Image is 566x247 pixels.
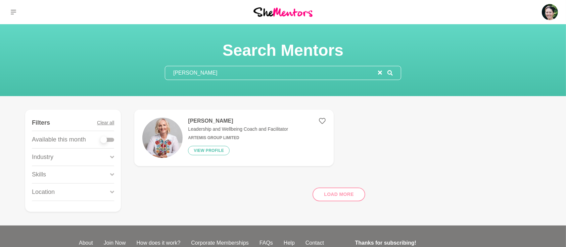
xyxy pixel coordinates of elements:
[32,153,53,162] p: Industry
[97,115,114,131] button: Clear all
[74,239,98,247] a: About
[142,118,183,158] img: c514684d1cff96b20970aff9aa5b23c2b6aef3b4-768x1024.jpg
[165,66,378,80] input: Search mentors
[542,4,558,20] img: Roselynn Unson
[131,239,186,247] a: How does it work?
[253,7,313,16] img: She Mentors Logo
[355,239,483,247] h4: Thanks for subscribing!
[32,119,50,127] h4: Filters
[188,146,230,155] button: View profile
[188,135,288,140] h6: Artemis Group Limited
[188,118,288,124] h4: [PERSON_NAME]
[254,239,278,247] a: FAQs
[98,239,131,247] a: Join Now
[186,239,254,247] a: Corporate Memberships
[300,239,329,247] a: Contact
[32,135,86,144] p: Available this month
[32,188,55,197] p: Location
[188,126,288,133] p: Leadership and Wellbeing Coach and Facilitator
[278,239,300,247] a: Help
[32,170,46,179] p: Skills
[165,40,401,60] h1: Search Mentors
[134,110,333,166] a: [PERSON_NAME]Leadership and Wellbeing Coach and FacilitatorArtemis Group LimitedView profile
